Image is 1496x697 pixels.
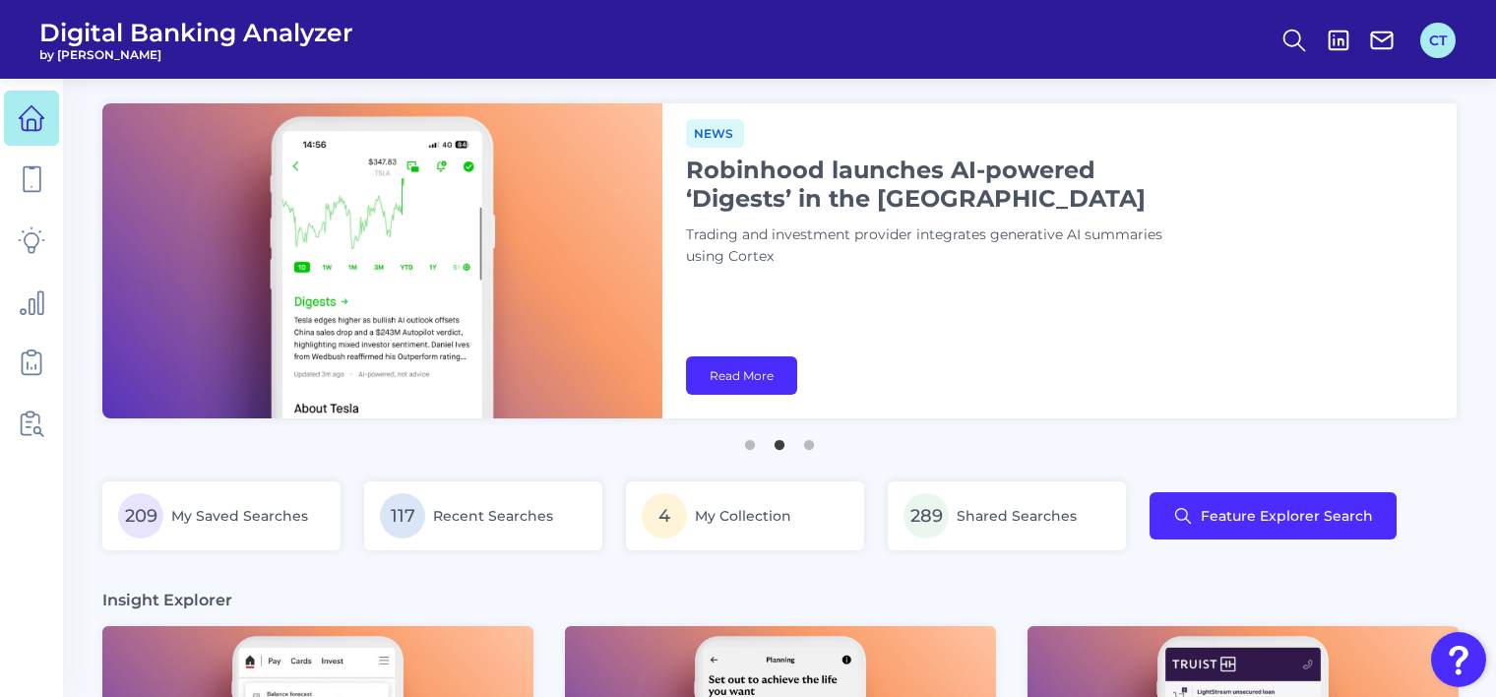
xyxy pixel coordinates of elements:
button: Feature Explorer Search [1150,492,1397,539]
span: 117 [380,493,425,539]
p: Trading and investment provider integrates generative AI summaries using Cortex [686,224,1178,268]
span: by [PERSON_NAME] [39,47,353,62]
h3: Insight Explorer [102,590,232,610]
span: Digital Banking Analyzer [39,18,353,47]
span: Feature Explorer Search [1201,508,1373,524]
button: Open Resource Center [1431,632,1486,687]
a: News [686,123,744,142]
span: Shared Searches [957,507,1077,525]
a: Read More [686,356,797,395]
a: 209My Saved Searches [102,481,341,550]
a: 4My Collection [626,481,864,550]
span: 289 [904,493,949,539]
span: 4 [642,493,687,539]
button: CT [1420,23,1456,58]
h1: Robinhood launches AI-powered ‘Digests’ in the [GEOGRAPHIC_DATA] [686,156,1178,213]
span: My Collection [695,507,791,525]
a: 289Shared Searches [888,481,1126,550]
button: 3 [799,430,819,450]
button: 2 [770,430,789,450]
span: Recent Searches [433,507,553,525]
button: 1 [740,430,760,450]
img: bannerImg [102,103,662,418]
span: News [686,119,744,148]
span: My Saved Searches [171,507,308,525]
a: 117Recent Searches [364,481,602,550]
span: 209 [118,493,163,539]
